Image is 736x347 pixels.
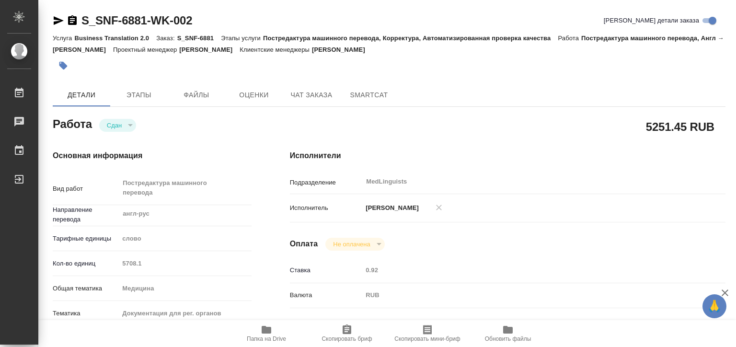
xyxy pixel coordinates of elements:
span: SmartCat [346,89,392,101]
p: Направление перевода [53,205,119,224]
p: Работа [558,35,581,42]
p: Ставка [290,266,363,275]
h2: 5251.45 RUB [646,118,714,135]
button: Скопировать ссылку [67,15,78,26]
p: [PERSON_NAME] [312,46,372,53]
p: Этапы услуги [221,35,263,42]
button: Добавить тэг [53,55,74,76]
p: Проектный менеджер [113,46,179,53]
p: Валюта [290,290,363,300]
h4: Оплата [290,238,318,250]
p: Тарифные единицы [53,234,119,243]
button: Скопировать бриф [307,320,387,347]
p: [PERSON_NAME] [362,203,419,213]
input: Пустое поле [362,263,689,277]
span: Обновить файлы [485,335,531,342]
button: Не оплачена [330,240,373,248]
h4: Основная информация [53,150,252,162]
h2: Работа [53,115,92,132]
button: 🙏 [702,294,726,318]
p: Общая тематика [53,284,119,293]
button: Папка на Drive [226,320,307,347]
div: Сдан [99,119,136,132]
a: S_SNF-6881-WK-002 [81,14,192,27]
div: Документация для рег. органов [119,305,251,322]
span: Детали [58,89,104,101]
p: S_SNF-6881 [177,35,221,42]
span: Чат заказа [288,89,334,101]
span: Оценки [231,89,277,101]
p: Подразделение [290,178,363,187]
p: Исполнитель [290,203,363,213]
p: Услуга [53,35,74,42]
span: Скопировать мини-бриф [394,335,460,342]
span: Папка на Drive [247,335,286,342]
p: Клиентские менеджеры [240,46,312,53]
button: Сдан [104,121,125,129]
h4: Исполнители [290,150,725,162]
span: 🙏 [706,296,723,316]
p: Business Translation 2.0 [74,35,156,42]
input: Пустое поле [119,256,251,270]
button: Скопировать ссылку для ЯМессенджера [53,15,64,26]
p: Вид работ [53,184,119,194]
p: Постредактура машинного перевода, Корректура, Автоматизированная проверка качества [263,35,558,42]
span: Этапы [116,89,162,101]
button: Скопировать мини-бриф [387,320,468,347]
p: Тематика [53,309,119,318]
div: RUB [362,287,689,303]
div: Медицина [119,280,251,297]
div: слово [119,231,251,247]
p: Кол-во единиц [53,259,119,268]
button: Обновить файлы [468,320,548,347]
p: Заказ: [156,35,177,42]
span: [PERSON_NAME] детали заказа [604,16,699,25]
span: Скопировать бриф [322,335,372,342]
p: [PERSON_NAME] [179,46,240,53]
span: Файлы [173,89,219,101]
div: Сдан [325,238,384,251]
